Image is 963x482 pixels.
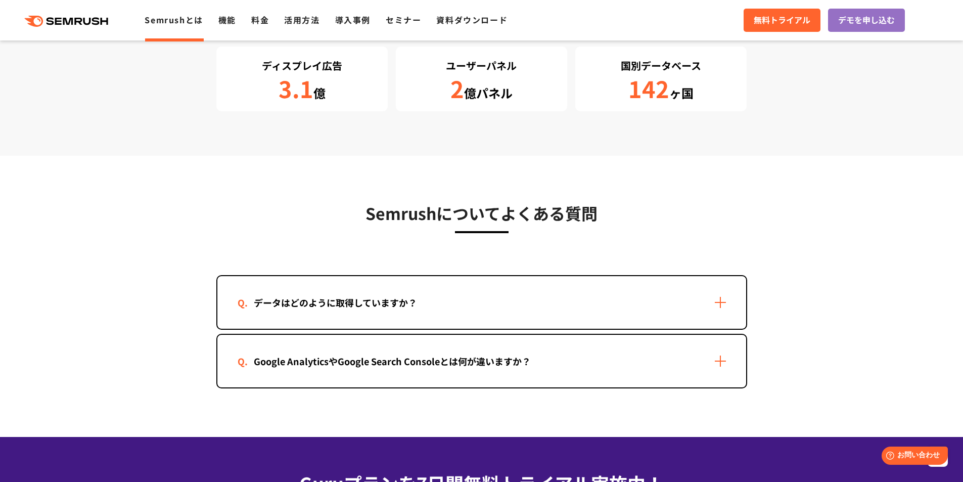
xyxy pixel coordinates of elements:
div: 億パネル [401,76,562,103]
h3: Semrushについてよくある質問 [216,200,747,226]
a: 導入事例 [335,14,371,26]
a: 資料ダウンロード [436,14,508,26]
span: デモを申し込む [838,14,895,27]
a: 機能 [218,14,236,26]
iframe: Help widget launcher [873,443,952,471]
a: セミナー [386,14,421,26]
span: 2 [450,72,464,105]
a: デモを申し込む [828,9,905,32]
div: Google AnalyticsやGoogle Search Consoleとは何が違いますか？ [238,354,547,369]
div: ユーザーパネル [401,58,562,74]
span: 142 [628,72,669,105]
a: 料金 [251,14,269,26]
span: 3.1 [279,72,313,105]
div: 国別データベース [580,58,742,74]
div: ヶ国 [580,76,742,103]
span: 無料トライアル [754,14,810,27]
div: 億 [221,76,383,103]
div: ディスプレイ広告 [221,58,383,74]
a: 活用方法 [284,14,319,26]
a: Semrushとは [145,14,203,26]
a: 無料トライアル [744,9,820,32]
div: データはどのように取得していますか？ [238,295,433,310]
